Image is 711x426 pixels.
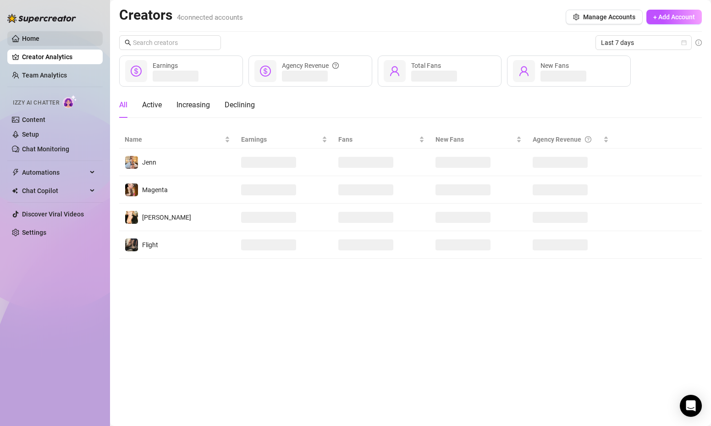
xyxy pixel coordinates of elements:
span: Manage Accounts [583,13,635,21]
span: New Fans [435,134,514,144]
span: info-circle [695,39,702,46]
span: Last 7 days [601,36,686,50]
img: Flight [125,238,138,251]
div: Open Intercom Messenger [680,395,702,417]
span: Chat Copilot [22,183,87,198]
span: calendar [681,40,687,45]
span: Earnings [153,62,178,69]
span: Automations [22,165,87,180]
span: 4 connected accounts [177,13,243,22]
div: Active [142,100,162,111]
button: Manage Accounts [566,10,643,24]
button: + Add Account [646,10,702,24]
h2: Creators [119,6,243,24]
span: Name [125,134,223,144]
span: dollar-circle [260,66,271,77]
span: Jenn [142,159,156,166]
div: Agency Revenue [533,134,602,144]
span: Fans [338,134,417,144]
div: All [119,100,127,111]
span: Flight [142,241,158,249]
span: user [518,66,529,77]
a: Settings [22,229,46,236]
span: user [389,66,400,77]
input: Search creators [133,38,208,48]
img: Jenn [125,156,138,169]
th: New Fans [430,131,527,149]
img: logo-BBDzfeDw.svg [7,14,76,23]
span: setting [573,14,579,20]
th: Earnings [236,131,333,149]
a: Discover Viral Videos [22,210,84,218]
a: Team Analytics [22,72,67,79]
span: + Add Account [653,13,695,21]
span: Izzy AI Chatter [13,99,59,107]
span: search [125,39,131,46]
img: Magenta [125,183,138,196]
div: Agency Revenue [282,61,339,71]
a: Creator Analytics [22,50,95,64]
span: Earnings [241,134,320,144]
span: New Fans [540,62,569,69]
a: Setup [22,131,39,138]
th: Fans [333,131,430,149]
a: Chat Monitoring [22,145,69,153]
div: Increasing [176,100,210,111]
span: dollar-circle [131,66,142,77]
span: [PERSON_NAME] [142,214,191,221]
img: LANA [125,211,138,224]
img: Chat Copilot [12,188,18,194]
a: Content [22,116,45,123]
span: question-circle [332,61,339,71]
span: Total Fans [411,62,441,69]
span: thunderbolt [12,169,19,176]
th: Name [119,131,236,149]
img: AI Chatter [63,95,77,108]
div: Declining [225,100,255,111]
span: Magenta [142,186,168,194]
a: Home [22,35,39,42]
span: question-circle [585,134,591,144]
